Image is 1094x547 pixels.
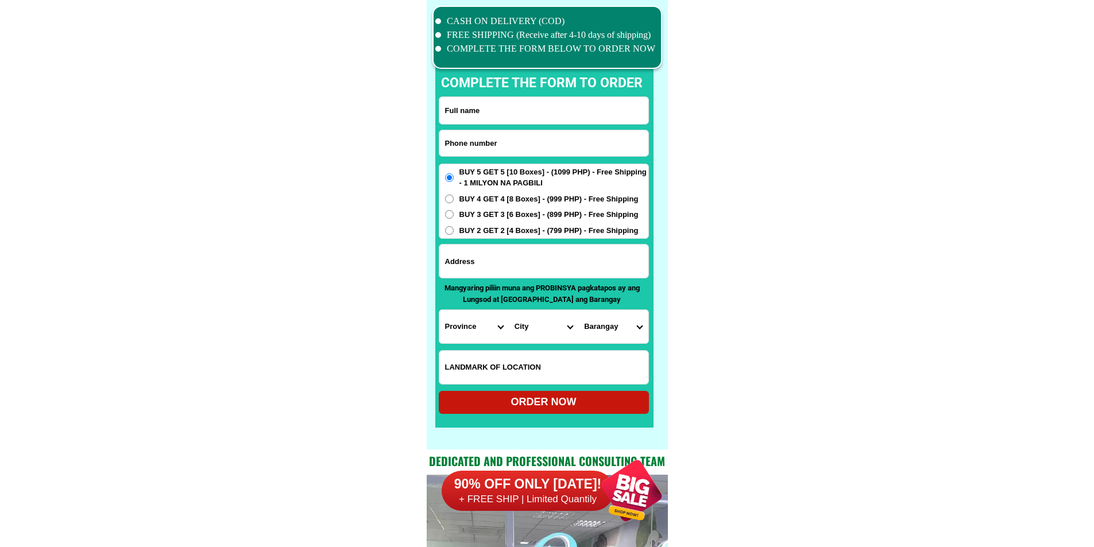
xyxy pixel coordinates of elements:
[439,130,648,156] input: Input phone_number
[459,209,639,220] span: BUY 3 GET 3 [6 Boxes] - (899 PHP) - Free Shipping
[442,476,614,493] h6: 90% OFF ONLY [DATE]!
[509,310,578,343] select: Select district
[445,226,454,235] input: BUY 2 GET 2 [4 Boxes] - (799 PHP) - Free Shipping
[459,193,639,205] span: BUY 4 GET 4 [8 Boxes] - (999 PHP) - Free Shipping
[439,310,509,343] select: Select province
[435,42,656,56] li: COMPLETE THE FORM BELOW TO ORDER NOW
[439,351,648,384] input: Input LANDMARKOFLOCATION
[439,394,649,410] div: ORDER NOW
[439,245,648,278] input: Input address
[427,452,668,470] h2: Dedicated and professional consulting team
[445,173,454,182] input: BUY 5 GET 5 [10 Boxes] - (1099 PHP) - Free Shipping - 1 MILYON NA PAGBILI
[430,73,654,94] p: complete the form to order
[439,97,648,124] input: Input full_name
[459,166,648,189] span: BUY 5 GET 5 [10 Boxes] - (1099 PHP) - Free Shipping - 1 MILYON NA PAGBILI
[578,310,648,343] select: Select commune
[442,493,614,506] h6: + FREE SHIP | Limited Quantily
[459,225,639,236] span: BUY 2 GET 2 [4 Boxes] - (799 PHP) - Free Shipping
[445,210,454,219] input: BUY 3 GET 3 [6 Boxes] - (899 PHP) - Free Shipping
[439,282,645,305] p: Mangyaring piliin muna ang PROBINSYA pagkatapos ay ang Lungsod at [GEOGRAPHIC_DATA] ang Barangay
[435,14,656,28] li: CASH ON DELIVERY (COD)
[445,195,454,203] input: BUY 4 GET 4 [8 Boxes] - (999 PHP) - Free Shipping
[435,28,656,42] li: FREE SHIPPING (Receive after 4-10 days of shipping)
